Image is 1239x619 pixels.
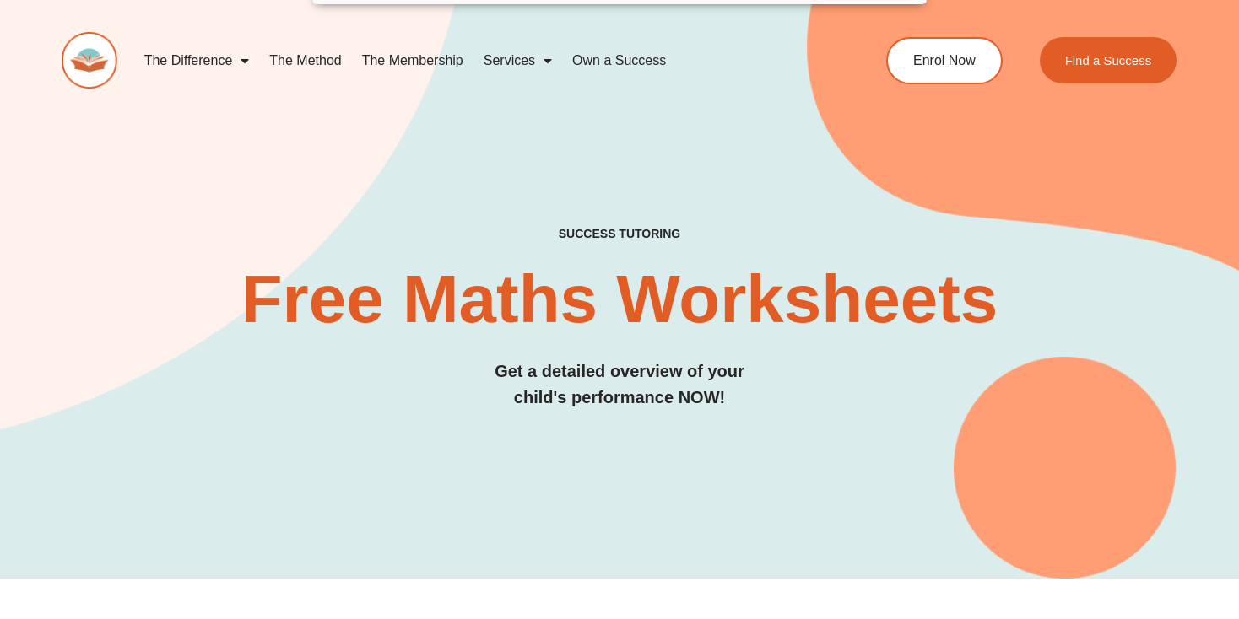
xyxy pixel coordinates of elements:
[1040,37,1177,83] a: Find a Success
[62,358,1177,411] h3: Get a detailed overview of your child's performance NOW!
[913,54,976,67] span: Enrol Now
[950,428,1239,619] iframe: Chat Widget
[62,227,1177,241] h4: SUCCESS TUTORING​
[134,41,260,80] a: The Difference
[134,41,823,80] nav: Menu
[352,41,473,80] a: The Membership
[562,41,676,80] a: Own a Success
[886,37,1003,84] a: Enrol Now
[473,41,562,80] a: Services
[259,41,351,80] a: The Method
[62,266,1177,333] h2: Free Maths Worksheets​
[1065,54,1152,67] span: Find a Success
